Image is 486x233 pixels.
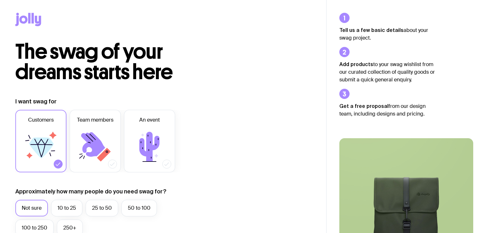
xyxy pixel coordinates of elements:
strong: Add products [339,61,373,67]
p: to your swag wishlist from our curated collection of quality goods or submit a quick general enqu... [339,60,435,84]
label: 10 to 25 [51,200,82,216]
strong: Get a free proposal [339,103,389,109]
strong: Tell us a few basic details [339,27,404,33]
span: Customers [28,116,54,124]
p: about your swag project. [339,26,435,42]
span: The swag of your dreams starts here [15,39,173,85]
span: An event [139,116,160,124]
label: 25 to 50 [86,200,118,216]
label: Not sure [15,200,48,216]
label: Approximately how many people do you need swag for? [15,188,166,195]
span: Team members [77,116,113,124]
label: 50 to 100 [121,200,157,216]
p: from our design team, including designs and pricing. [339,102,435,118]
label: I want swag for [15,98,57,105]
